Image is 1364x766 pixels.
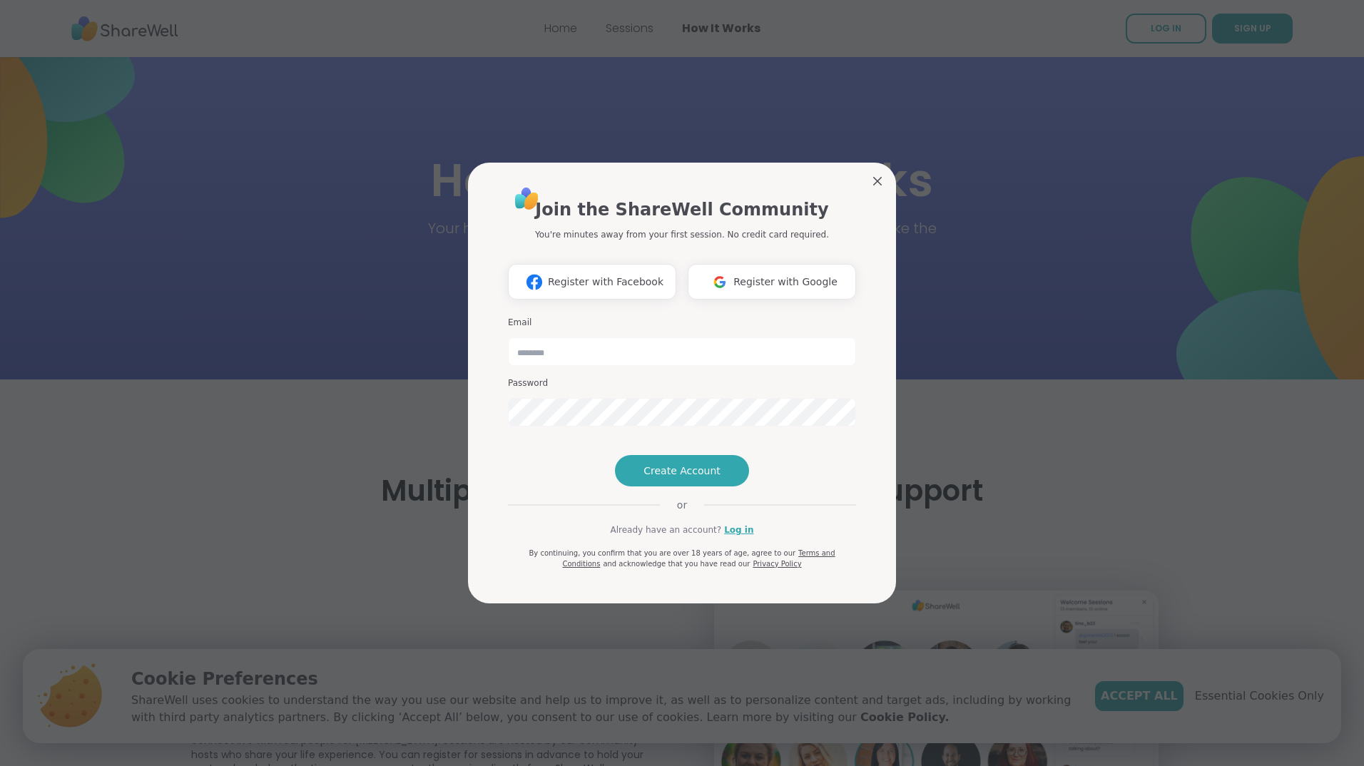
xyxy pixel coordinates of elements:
span: Register with Facebook [548,275,663,290]
img: ShareWell Logo [511,183,543,215]
span: Create Account [643,464,721,478]
button: Register with Google [688,264,856,300]
span: By continuing, you confirm that you are over 18 years of age, agree to our [529,549,795,557]
img: ShareWell Logomark [706,269,733,295]
span: Already have an account? [610,524,721,536]
h1: Join the ShareWell Community [535,197,828,223]
button: Register with Facebook [508,264,676,300]
a: Terms and Conditions [562,549,835,568]
span: Register with Google [733,275,838,290]
span: and acknowledge that you have read our [603,560,750,568]
img: ShareWell Logomark [521,269,548,295]
p: You're minutes away from your first session. No credit card required. [535,228,829,241]
h3: Password [508,377,856,389]
a: Log in [724,524,753,536]
button: Create Account [615,455,749,486]
h3: Email [508,317,856,329]
a: Privacy Policy [753,560,801,568]
span: or [660,498,704,512]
